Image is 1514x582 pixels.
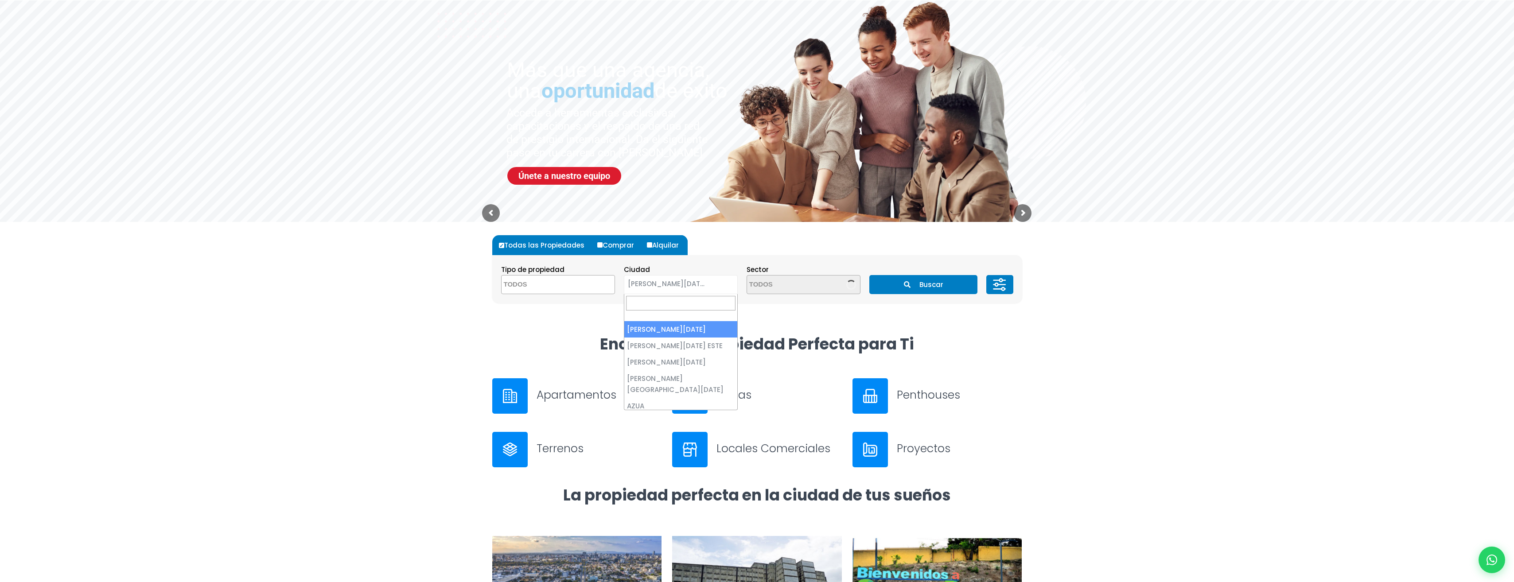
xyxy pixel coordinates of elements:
[537,441,662,456] h3: Terrenos
[624,354,737,370] li: [PERSON_NAME][DATE]
[624,278,715,290] span: SANTO DOMINGO DE GUZMÁN
[647,242,652,248] input: Alquilar
[497,235,593,255] label: Todas las Propiedades
[501,265,564,274] span: Tipo de propiedad
[506,106,710,159] sr7-txt: Accede a herramientas exclusivas, capacitaciones y el respaldo de una red de prestigio internacio...
[624,338,737,354] li: [PERSON_NAME][DATE] ESTE
[624,398,737,414] li: AZUA
[672,378,842,414] a: Casas
[716,387,842,403] h3: Casas
[507,167,621,185] a: Únete a nuestro equipo
[502,275,588,295] textarea: Search
[492,378,662,414] a: Apartamentos
[563,484,951,506] strong: La propiedad perfecta en la ciudad de tus sueños
[869,275,977,294] button: Buscar
[600,333,914,355] strong: Encuentra la Propiedad Perfecta para Ti
[492,432,662,467] a: Terrenos
[897,387,1022,403] h3: Penthouses
[499,243,504,248] input: Todas las Propiedades
[747,265,769,274] span: Sector
[747,275,833,295] textarea: Search
[541,78,654,103] span: oportunidad
[724,281,728,289] span: ×
[624,321,737,338] li: [PERSON_NAME][DATE]
[507,59,743,101] sr7-txt: Más que una agencia, una de éxito
[597,242,603,248] input: Comprar
[715,278,728,292] button: Remove all items
[852,432,1022,467] a: Proyectos
[897,441,1022,456] h3: Proyectos
[595,235,643,255] label: Comprar
[645,235,688,255] label: Alquilar
[624,370,737,398] li: [PERSON_NAME][GEOGRAPHIC_DATA][DATE]
[624,265,650,274] span: Ciudad
[716,441,842,456] h3: Locales Comerciales
[624,275,738,294] span: SANTO DOMINGO DE GUZMÁN
[852,378,1022,414] a: Penthouses
[626,296,736,310] input: Search
[537,387,662,403] h3: Apartamentos
[672,432,842,467] a: Locales Comerciales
